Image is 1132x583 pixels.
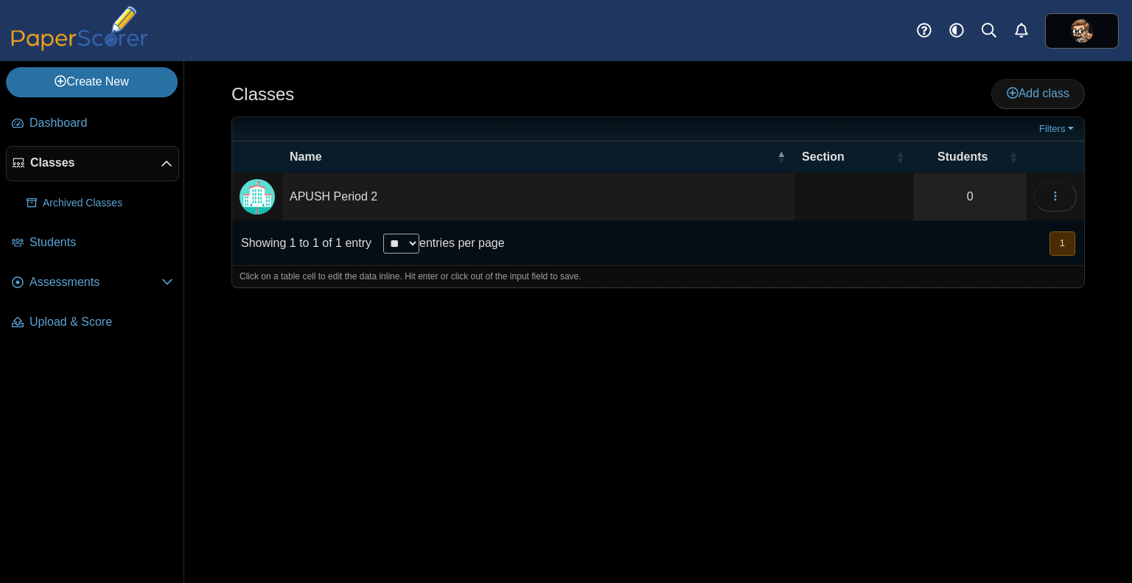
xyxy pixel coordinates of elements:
[1045,13,1119,49] a: ps.CA9DutIbuwpXCXUj
[290,150,322,163] span: Name
[6,67,178,97] a: Create New
[29,234,173,251] span: Students
[43,196,173,211] span: Archived Classes
[29,314,173,330] span: Upload & Score
[1009,142,1018,172] span: Students : Activate to sort
[6,6,153,51] img: PaperScorer
[30,155,161,171] span: Classes
[282,173,794,221] td: APUSH Period 2
[802,150,845,163] span: Section
[6,305,179,341] a: Upload & Score
[232,265,1084,287] div: Click on a table cell to edit the data inline. Hit enter or click out of the input field to save.
[777,142,786,172] span: Name : Activate to invert sorting
[240,179,275,214] img: Locally created class
[231,82,294,107] h1: Classes
[1070,19,1094,43] span: Logan Janes - MRH Faculty
[1070,19,1094,43] img: ps.CA9DutIbuwpXCXUj
[937,150,988,163] span: Students
[914,173,1027,220] a: 0
[6,41,153,53] a: PaperScorer
[1035,122,1080,136] a: Filters
[1049,231,1075,256] button: 1
[29,115,173,131] span: Dashboard
[6,146,179,181] a: Classes
[896,142,905,172] span: Section : Activate to sort
[6,226,179,261] a: Students
[29,274,161,290] span: Assessments
[991,79,1085,108] a: Add class
[1005,15,1038,47] a: Alerts
[1007,87,1069,100] span: Add class
[232,221,371,265] div: Showing 1 to 1 of 1 entry
[6,106,179,142] a: Dashboard
[419,237,505,249] label: entries per page
[6,265,179,301] a: Assessments
[21,186,179,221] a: Archived Classes
[1048,231,1075,256] nav: pagination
